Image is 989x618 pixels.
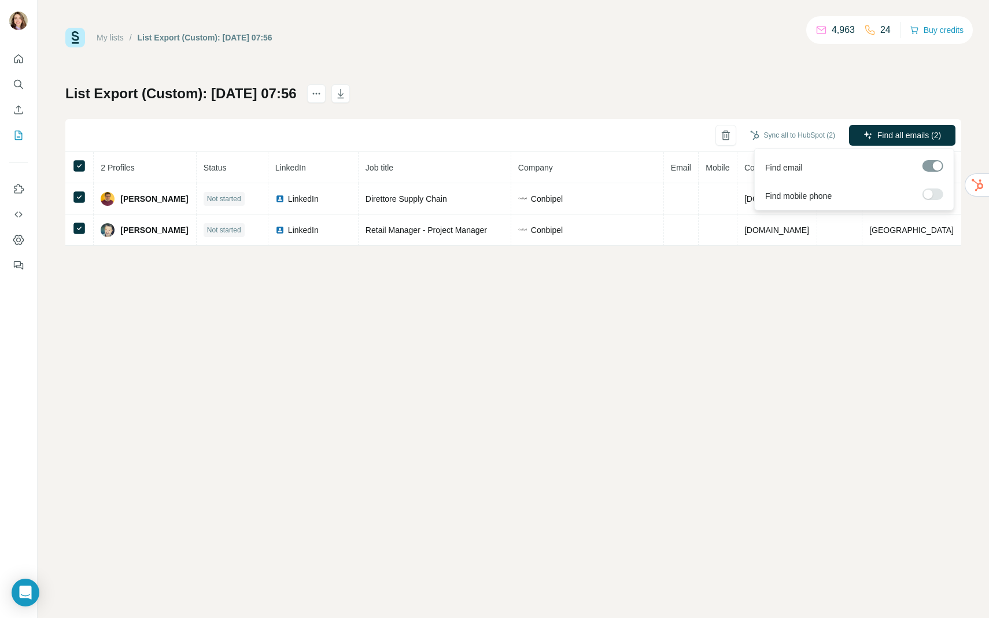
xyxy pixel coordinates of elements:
[9,99,28,120] button: Enrich CSV
[832,23,855,37] p: 4,963
[9,12,28,30] img: Avatar
[275,163,306,172] span: LinkedIn
[765,162,803,173] span: Find email
[275,194,285,203] img: LinkedIn logo
[9,179,28,199] button: Use Surfe on LinkedIn
[12,579,39,606] div: Open Intercom Messenger
[744,194,809,203] span: [DOMAIN_NAME]
[288,224,319,236] span: LinkedIn
[204,163,227,172] span: Status
[706,163,729,172] span: Mobile
[101,163,134,172] span: 2 Profiles
[9,230,28,250] button: Dashboard
[765,190,832,202] span: Find mobile phone
[207,194,241,204] span: Not started
[366,194,447,203] span: Direttore Supply Chain
[744,225,809,235] span: [DOMAIN_NAME]
[288,193,319,205] span: LinkedIn
[65,84,297,103] h1: List Export (Custom): [DATE] 07:56
[275,225,285,235] img: LinkedIn logo
[138,32,272,43] div: List Export (Custom): [DATE] 07:56
[101,223,115,237] img: Avatar
[671,163,691,172] span: Email
[849,125,955,146] button: Find all emails (2)
[120,193,188,205] span: [PERSON_NAME]
[120,224,188,236] span: [PERSON_NAME]
[9,74,28,95] button: Search
[9,49,28,69] button: Quick start
[9,204,28,225] button: Use Surfe API
[9,255,28,276] button: Feedback
[744,163,809,172] span: Company website
[307,84,326,103] button: actions
[518,228,527,231] img: company-logo
[101,192,115,206] img: Avatar
[366,163,393,172] span: Job title
[130,32,132,43] li: /
[97,33,124,42] a: My lists
[910,22,964,38] button: Buy credits
[207,225,241,235] span: Not started
[742,127,843,144] button: Sync all to HubSpot (2)
[880,23,891,37] p: 24
[518,163,553,172] span: Company
[877,129,941,141] span: Find all emails (2)
[531,193,563,205] span: Conbipel
[9,125,28,146] button: My lists
[366,225,487,235] span: Retail Manager - Project Manager
[518,197,527,200] img: company-logo
[65,28,85,47] img: Surfe Logo
[531,224,563,236] span: Conbipel
[869,225,954,235] span: [GEOGRAPHIC_DATA]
